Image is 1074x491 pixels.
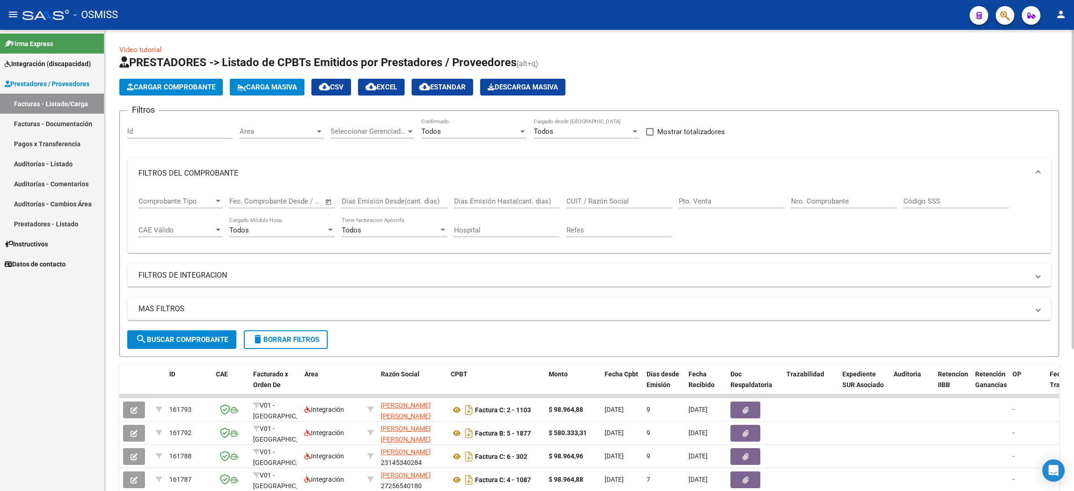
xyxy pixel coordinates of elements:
[463,472,475,487] i: Descargar documento
[252,334,263,345] mat-icon: delete
[463,426,475,441] i: Descargar documento
[119,46,162,54] a: Video tutorial
[169,429,192,436] span: 161792
[138,197,214,205] span: Comprobante Tipo
[169,476,192,483] span: 161787
[1012,476,1014,483] span: -
[475,476,531,484] strong: Factura C: 4 - 1087
[381,423,443,443] div: 20249482537
[169,370,175,378] span: ID
[127,103,159,116] h3: Filtros
[5,59,91,69] span: Integración (discapacidad)
[605,406,624,413] span: [DATE]
[229,197,260,205] input: Start date
[605,429,624,436] span: [DATE]
[890,364,934,405] datatable-header-cell: Auditoria
[127,330,236,349] button: Buscar Comprobante
[304,406,344,413] span: Integración
[127,158,1051,188] mat-expansion-panel-header: FILTROS DEL COMPROBANTE
[237,83,297,91] span: Carga Masiva
[127,298,1051,320] mat-expansion-panel-header: MAS FILTROS
[5,239,48,249] span: Instructivos
[605,476,624,483] span: [DATE]
[549,406,583,413] strong: $ 98.964,88
[1012,429,1014,436] span: -
[1055,9,1067,20] mat-icon: person
[463,449,475,464] i: Descargar documento
[657,126,725,137] span: Mostrar totalizadores
[842,370,884,389] span: Expediente SUR Asociado
[381,447,443,466] div: 23145340284
[419,83,466,91] span: Estandar
[447,364,545,405] datatable-header-cell: CPBT
[475,430,531,437] strong: Factura B: 5 - 1877
[688,370,715,389] span: Fecha Recibido
[647,370,679,389] span: Días desde Emisión
[971,364,1009,405] datatable-header-cell: Retención Ganancias
[252,335,319,344] span: Borrar Filtros
[381,400,443,420] div: 27213377219
[727,364,783,405] datatable-header-cell: Doc Respaldatoria
[381,448,431,456] span: [PERSON_NAME]
[488,83,558,91] span: Descarga Masiva
[516,59,538,68] span: (alt+q)
[138,270,1029,280] mat-panel-title: FILTROS DE INTEGRACION
[365,81,377,92] mat-icon: cloud_download
[5,259,66,269] span: Datos de contacto
[480,79,565,95] button: Descarga Masiva
[319,81,330,92] mat-icon: cloud_download
[975,370,1007,389] span: Retención Ganancias
[549,370,568,378] span: Monto
[136,335,228,344] span: Buscar Comprobante
[253,370,288,389] span: Facturado x Orden De
[545,364,601,405] datatable-header-cell: Monto
[119,56,516,69] span: PRESTADORES -> Listado de CPBTs Emitidos por Prestadores / Proveedores
[381,470,443,490] div: 27256540180
[534,127,553,136] span: Todos
[381,402,431,420] span: [PERSON_NAME] [PERSON_NAME]
[549,429,587,436] strong: $ 580.333,31
[934,364,971,405] datatable-header-cell: Retencion IIBB
[688,429,708,436] span: [DATE]
[381,370,420,378] span: Razón Social
[127,188,1051,253] div: FILTROS DEL COMPROBANTE
[688,452,708,460] span: [DATE]
[169,452,192,460] span: 161788
[324,197,334,207] button: Open calendar
[127,264,1051,286] mat-expansion-panel-header: FILTROS DE INTEGRACION
[240,127,315,136] span: Area
[319,83,344,91] span: CSV
[301,364,364,405] datatable-header-cell: Area
[138,168,1029,178] mat-panel-title: FILTROS DEL COMPROBANTE
[216,370,228,378] span: CAE
[601,364,643,405] datatable-header-cell: Fecha Cpbt
[230,79,304,95] button: Carga Masiva
[783,364,839,405] datatable-header-cell: Trazabilidad
[381,425,431,443] span: [PERSON_NAME] [PERSON_NAME]
[74,5,118,25] span: - OSMISS
[647,406,650,413] span: 9
[311,79,351,95] button: CSV
[463,402,475,417] i: Descargar documento
[138,304,1029,314] mat-panel-title: MAS FILTROS
[1012,370,1021,378] span: OP
[5,39,53,49] span: Firma Express
[138,226,214,234] span: CAE Válido
[1012,406,1014,413] span: -
[1012,452,1014,460] span: -
[330,127,406,136] span: Seleccionar Gerenciador
[304,476,344,483] span: Integración
[365,83,397,91] span: EXCEL
[5,79,89,89] span: Prestadores / Proveedores
[358,79,405,95] button: EXCEL
[249,364,301,405] datatable-header-cell: Facturado x Orden De
[304,452,344,460] span: Integración
[119,79,223,95] button: Cargar Comprobante
[304,370,318,378] span: Area
[419,81,430,92] mat-icon: cloud_download
[688,406,708,413] span: [DATE]
[938,370,968,389] span: Retencion IIBB
[1009,364,1046,405] datatable-header-cell: OP
[377,364,447,405] datatable-header-cell: Razón Social
[451,370,468,378] span: CPBT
